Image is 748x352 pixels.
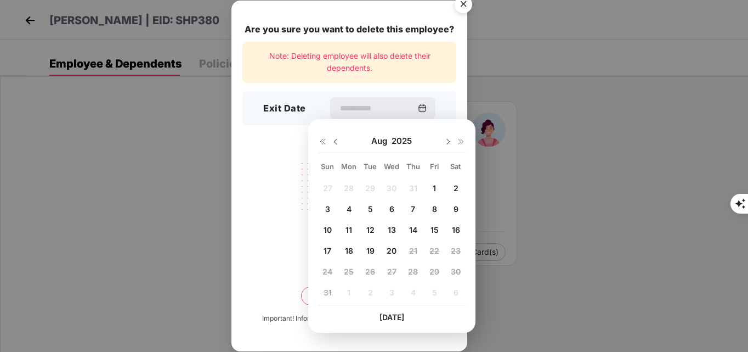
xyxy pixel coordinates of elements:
div: Fri [425,161,444,171]
span: 2 [454,183,458,193]
span: 17 [324,246,331,255]
div: Thu [404,161,423,171]
img: svg+xml;base64,PHN2ZyBpZD0iQ2FsZW5kYXItMzJ4MzIiIHhtbG5zPSJodHRwOi8vd3d3LnczLm9yZy8yMDAwL3N2ZyIgd2... [418,104,427,113]
span: 13 [388,225,396,234]
img: svg+xml;base64,PHN2ZyB4bWxucz0iaHR0cDovL3d3dy53My5vcmcvMjAwMC9zdmciIHdpZHRoPSIxNiIgaGVpZ2h0PSIxNi... [318,137,327,146]
div: Are you sure you want to delete this employee? [242,23,456,36]
div: Sun [318,161,337,171]
img: svg+xml;base64,PHN2ZyB4bWxucz0iaHR0cDovL3d3dy53My5vcmcvMjAwMC9zdmciIHdpZHRoPSIxNiIgaGVpZ2h0PSIxNi... [457,137,466,146]
span: 8 [432,204,437,214]
img: svg+xml;base64,PHN2ZyB4bWxucz0iaHR0cDovL3d3dy53My5vcmcvMjAwMC9zdmciIHdpZHRoPSIyMjQiIGhlaWdodD0iMT... [288,156,411,242]
span: 11 [345,225,352,234]
img: svg+xml;base64,PHN2ZyBpZD0iRHJvcGRvd24tMzJ4MzIiIHhtbG5zPSJodHRwOi8vd3d3LnczLm9yZy8yMDAwL3N2ZyIgd2... [331,137,340,146]
span: [DATE] [379,312,404,322]
span: 10 [324,225,332,234]
div: Wed [382,161,401,171]
span: 6 [389,204,394,214]
div: Tue [361,161,380,171]
span: Aug [371,136,392,147]
span: 18 [345,246,353,255]
div: Note: Deleting employee will also delete their dependents. [242,42,456,83]
span: 14 [409,225,417,234]
div: Sat [446,161,466,171]
div: Mon [339,161,359,171]
button: Delete permanently [301,287,398,305]
span: 3 [325,204,330,214]
span: 19 [366,246,375,255]
div: Important! Information once deleted, can’t be recovered. [262,314,437,324]
span: 16 [452,225,460,234]
span: 9 [454,204,458,214]
img: svg+xml;base64,PHN2ZyBpZD0iRHJvcGRvd24tMzJ4MzIiIHhtbG5zPSJodHRwOi8vd3d3LnczLm9yZy8yMDAwL3N2ZyIgd2... [444,137,452,146]
span: 20 [387,246,396,255]
h3: Exit Date [263,102,306,116]
span: 4 [347,204,352,214]
span: 12 [366,225,375,234]
span: 7 [411,204,415,214]
span: 15 [430,225,439,234]
span: 5 [368,204,373,214]
span: 2025 [392,136,412,147]
span: 1 [433,183,436,193]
